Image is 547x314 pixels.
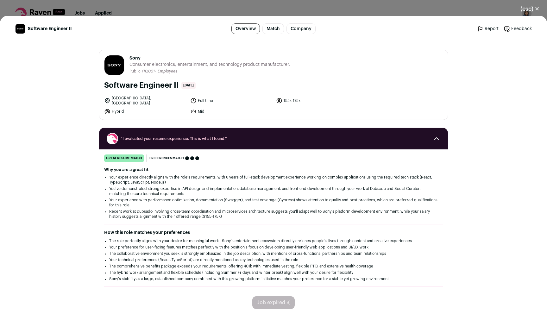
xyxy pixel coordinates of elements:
[286,23,316,34] a: Company
[143,69,177,73] span: 10,001+ Employees
[129,55,290,61] span: Sony
[109,175,438,185] li: Your experience directly aligns with the role's requirements, with 6 years of full-stack developm...
[181,82,196,89] span: [DATE]
[109,245,438,250] li: Your preference for user-facing features matches perfectly with the position's focus on developin...
[121,136,426,141] span: “I evaluated your resume experience. This is what I found.”
[129,69,142,74] li: Public
[276,96,358,106] li: 155k-175k
[104,154,144,162] div: great resume match
[104,229,443,236] h2: How this role matches your preferences
[129,61,290,68] span: Consumer electronics, entertainment, and technology product manufacturer.
[28,26,72,32] span: Software Engineer II
[109,257,438,262] li: Your technical preferences (React, TypeScript) are directly mentioned as key technologies used in...
[104,55,124,75] img: 80d0fa0a4a82d33cb37873b6ed66ba68cdd359ecb195d754f65e56a0114912f8.jpg
[190,96,273,106] li: Full time
[109,270,438,275] li: The hybrid work arrangement and flexible schedule (including Summer Fridays and winter break) ali...
[109,198,438,208] li: Your experience with performance optimization, documentation (Swagger), and test coverage (Cypres...
[104,80,179,91] h1: Software Engineer II
[477,26,499,32] a: Report
[109,238,438,243] li: The role perfectly aligns with your desire for meaningful work - Sony's entertainment ecosystem d...
[109,251,438,256] li: The collaborative environment you seek is strongly emphasized in the job description, with mentio...
[262,23,284,34] a: Match
[190,108,273,115] li: Mid
[109,209,438,219] li: Recent work at Dubsado involving cross-team coordination and microservices architecture suggests ...
[16,24,25,34] img: 80d0fa0a4a82d33cb37873b6ed66ba68cdd359ecb195d754f65e56a0114912f8.jpg
[104,108,186,115] li: Hybrid
[231,23,260,34] a: Overview
[504,26,532,32] a: Feedback
[109,186,438,196] li: You've demonstrated strong expertise in API design and implementation, database management, and f...
[513,2,547,16] button: Close modal
[104,167,443,172] h2: Why you are a great fit
[109,264,438,269] li: The comprehensive benefits package exceeds your requirements, offering 401k with immediate vestin...
[109,276,438,281] li: Sony's stability as a large, established company combined with this growing platform initiative m...
[149,155,184,161] span: Preferences match
[142,69,177,74] li: /
[104,96,186,106] li: [GEOGRAPHIC_DATA], [GEOGRAPHIC_DATA]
